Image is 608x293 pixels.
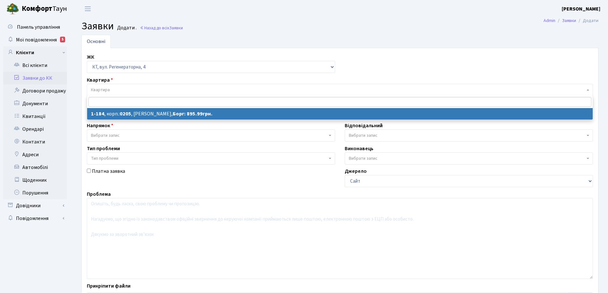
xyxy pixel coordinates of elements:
a: Квитанції [3,110,67,123]
a: Основні [81,35,111,48]
span: Вибрати запис [91,132,120,139]
a: [PERSON_NAME] [562,5,600,13]
a: Порушення [3,187,67,199]
b: Комфорт [22,4,52,14]
label: Напрямок [87,122,113,129]
button: Переключити навігацію [80,4,96,14]
label: Відповідальний [345,122,383,129]
a: Назад до всіхЗаявки [140,25,183,31]
a: Заявки [562,17,576,24]
span: Панель управління [17,24,60,31]
label: Платна заявка [92,167,125,175]
img: logo.png [6,3,19,15]
label: ЖК [87,53,94,61]
span: Тип проблеми [91,155,118,162]
a: Мої повідомлення5 [3,33,67,46]
label: Тип проблеми [87,145,120,152]
label: Виконавець [345,145,373,152]
a: Повідомлення [3,212,67,225]
label: Прикріпити файли [87,282,131,290]
small: Додати . [116,25,137,31]
a: Автомобілі [3,161,67,174]
a: Admin [544,17,555,24]
a: Орендарі [3,123,67,136]
label: Джерело [345,167,367,175]
a: Адреси [3,148,67,161]
span: Квартира [91,87,110,93]
span: Заявки [169,25,183,31]
label: Квартира [87,76,113,84]
a: Всі клієнти [3,59,67,72]
a: Довідники [3,199,67,212]
li: , корп.: , [PERSON_NAME], [87,108,593,120]
a: Контакти [3,136,67,148]
span: Вибрати запис [349,132,378,139]
span: Таун [22,4,67,14]
a: Клієнти [3,46,67,59]
div: 5 [60,37,65,42]
span: Заявки [81,19,114,33]
a: Документи [3,97,67,110]
b: Борг: 895.99грн. [173,110,213,117]
span: Мої повідомлення [16,36,57,43]
a: Заявки до КК [3,72,67,84]
span: Вибрати запис [349,155,378,162]
b: 0205 [120,110,131,117]
a: Договори продажу [3,84,67,97]
a: Панель управління [3,21,67,33]
label: Проблема [87,190,111,198]
li: Додати [576,17,598,24]
a: Щоденник [3,174,67,187]
nav: breadcrumb [534,14,608,27]
b: 1-184 [91,110,104,117]
b: [PERSON_NAME] [562,5,600,12]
